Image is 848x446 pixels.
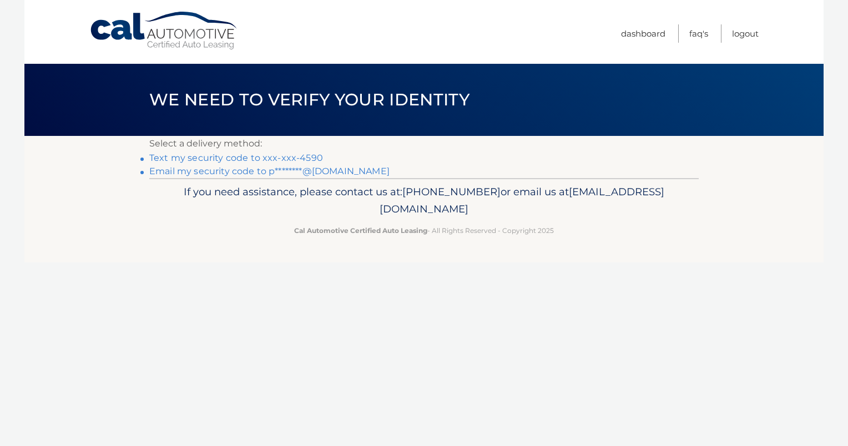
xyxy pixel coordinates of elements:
[732,24,759,43] a: Logout
[149,153,323,163] a: Text my security code to xxx-xxx-4590
[157,183,691,219] p: If you need assistance, please contact us at: or email us at
[621,24,665,43] a: Dashboard
[149,136,699,151] p: Select a delivery method:
[149,89,470,110] span: We need to verify your identity
[149,166,390,176] a: Email my security code to p********@[DOMAIN_NAME]
[689,24,708,43] a: FAQ's
[157,225,691,236] p: - All Rights Reserved - Copyright 2025
[402,185,501,198] span: [PHONE_NUMBER]
[294,226,427,235] strong: Cal Automotive Certified Auto Leasing
[89,11,239,50] a: Cal Automotive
